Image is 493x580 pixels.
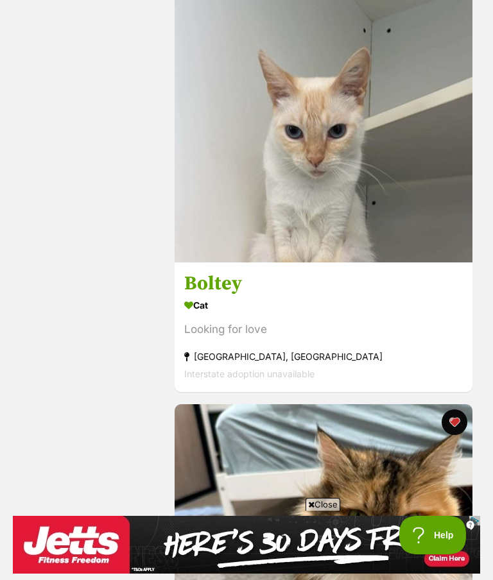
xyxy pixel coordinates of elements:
span: Close [306,498,340,511]
h3: Boltey [184,271,463,296]
iframe: Help Scout Beacon - Open [399,516,467,554]
div: Looking for love [184,321,463,338]
div: [GEOGRAPHIC_DATA], [GEOGRAPHIC_DATA] [184,348,463,365]
div: Cat [184,296,463,314]
img: info.svg [465,520,476,531]
a: Boltey Cat Looking for love [GEOGRAPHIC_DATA], [GEOGRAPHIC_DATA] Interstate adoption unavailable ... [175,262,472,392]
span: Interstate adoption unavailable [184,368,315,379]
img: adchoices.png [458,1,466,9]
button: favourite [442,409,467,435]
